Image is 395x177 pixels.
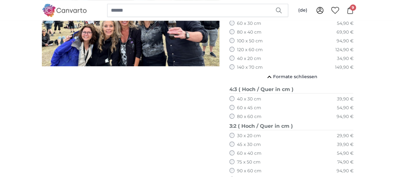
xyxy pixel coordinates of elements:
label: 80 x 40 cm [237,29,261,35]
label: 60 x 40 cm [237,150,261,157]
img: Canvarto [42,4,87,17]
div: 54,90 € [337,150,353,157]
div: 94,90 € [336,168,353,174]
button: (de) [293,5,312,16]
div: 149,90 € [335,64,353,71]
label: 30 x 20 cm [237,133,261,139]
label: 100 x 50 cm [237,38,263,44]
div: 124,90 € [335,47,353,53]
div: 39,90 € [337,142,353,148]
label: 80 x 60 cm [237,114,261,120]
label: 60 x 45 cm [237,105,261,111]
label: 120 x 60 cm [237,47,263,53]
div: 54,90 € [337,20,353,27]
span: Formate schliessen [273,74,317,80]
label: 45 x 30 cm [237,142,261,148]
label: 140 x 70 cm [237,64,263,71]
label: 75 x 50 cm [237,159,261,165]
div: 69,90 € [336,29,353,35]
div: 94,90 € [336,114,353,120]
legend: 4:3 ( Hoch / Quer in cm ) [229,86,354,94]
span: 9 [350,4,356,11]
label: 90 x 60 cm [237,168,261,174]
div: 94,90 € [336,38,353,44]
div: 54,90 € [337,105,353,111]
label: 60 x 30 cm [237,20,261,27]
legend: 3:2 ( Hoch / Quer in cm ) [229,122,354,130]
button: Formate schliessen [229,71,354,83]
div: 74,90 € [337,159,353,165]
div: 34,90 € [337,56,353,62]
label: 40 x 30 cm [237,96,261,102]
div: 29,90 € [337,133,353,139]
label: 40 x 20 cm [237,56,261,62]
div: 39,90 € [337,96,353,102]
